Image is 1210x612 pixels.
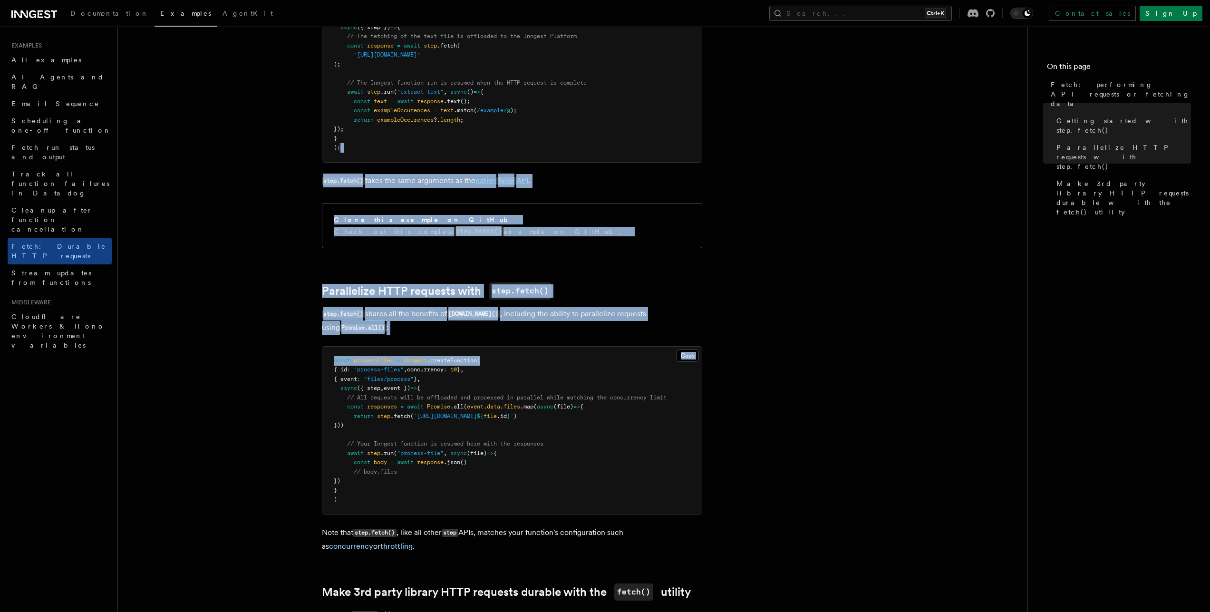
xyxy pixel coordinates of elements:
[384,385,410,391] span: event })
[434,107,437,114] span: =
[533,403,537,410] span: (
[364,376,414,382] span: "files/process"
[444,88,447,95] span: ,
[397,459,414,466] span: await
[1140,6,1202,21] a: Sign Up
[357,24,390,30] span: ({ step })
[454,227,503,236] code: step.fetch()
[460,459,467,466] span: ()
[464,403,467,410] span: (
[553,403,573,410] span: (file)
[394,88,397,95] span: (
[397,98,414,105] span: await
[8,42,42,49] span: Examples
[460,98,470,105] span: ();
[467,403,484,410] span: event
[11,206,93,233] span: Cleanup after function cancellation
[437,42,457,49] span: .fetch
[390,459,394,466] span: =
[457,366,460,373] span: }
[447,310,500,318] code: [DOMAIN_NAME]()
[354,98,370,105] span: const
[475,176,529,185] a: nativefetchAPI
[11,100,99,107] span: Email Sequence
[444,98,460,105] span: .text
[414,413,477,419] span: `[URL][DOMAIN_NAME]
[347,88,364,95] span: await
[424,42,437,49] span: step
[467,88,474,95] span: ()
[397,450,444,457] span: "process-file"
[217,3,279,26] a: AgentKit
[8,264,112,291] a: Stream updates from functions
[11,117,111,134] span: Scheduling a one-off function
[450,88,467,95] span: async
[322,174,702,188] p: takes the same arguments as the .
[520,403,533,410] span: .map
[11,313,105,349] span: Cloudflare Workers & Hono environment variables
[354,51,420,58] span: "[URL][DOMAIN_NAME]"
[8,308,112,354] a: Cloudflare Workers & Hono environment variables
[404,42,420,49] span: await
[394,450,397,457] span: (
[477,413,484,419] span: ${
[417,98,444,105] span: response
[380,542,413,551] a: throttling
[497,413,507,419] span: .id
[322,307,702,335] p: shares all the benefits of , including the ability to parallelize requests using :
[11,269,91,286] span: Stream updates from functions
[334,376,357,382] span: { event
[329,542,373,551] a: concurrency
[614,583,653,601] code: fetch()
[322,526,702,553] p: Note that , like all other APIs, matches your function's configuration such as or .
[354,366,404,373] span: "process-files"
[354,459,370,466] span: const
[484,413,497,419] span: file
[440,107,454,114] span: text
[417,376,420,382] span: ,
[414,376,417,382] span: }
[347,440,543,447] span: // Your Inngest function is resumed here with the responses
[322,177,365,185] code: step.fetch()
[487,450,494,457] span: =>
[160,10,211,17] span: Examples
[353,529,397,537] code: step.fetch()
[334,135,337,142] span: }
[374,98,387,105] span: text
[357,385,380,391] span: ({ step
[494,450,497,457] span: {
[334,357,350,364] span: const
[334,487,337,494] span: }
[513,413,517,419] span: )
[334,126,344,132] span: });
[1056,143,1191,171] span: Parallelize HTTP requests with step.fetch()
[11,243,106,260] span: Fetch: Durable HTTP requests
[1053,139,1191,175] a: Parallelize HTTP requests with step.fetch()
[460,366,464,373] span: ,
[11,56,81,64] span: All examples
[357,376,360,382] span: :
[573,403,580,410] span: =>
[1047,76,1191,112] a: Fetch: performing API requests or fetching data
[537,403,553,410] span: async
[467,450,487,457] span: (file)
[8,165,112,202] a: Track all function failures in Datadog
[407,403,424,410] span: await
[507,413,510,419] span: }
[397,24,400,30] span: {
[496,177,516,185] code: fetch
[390,413,410,419] span: .fetch
[400,403,404,410] span: =
[1056,116,1191,135] span: Getting started with step.fetch()
[484,403,487,410] span: .
[480,88,484,95] span: {
[367,450,380,457] span: step
[380,450,394,457] span: .run
[1049,6,1136,21] a: Contact sales
[354,468,397,475] span: // body.files
[500,403,503,410] span: .
[8,68,112,95] a: AI Agents and RAG
[11,73,104,90] span: AI Agents and RAG
[444,366,447,373] span: :
[434,117,440,123] span: ?.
